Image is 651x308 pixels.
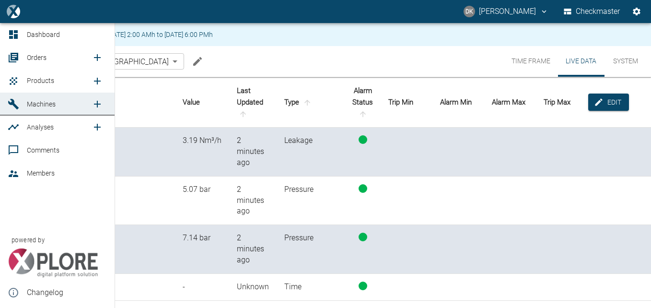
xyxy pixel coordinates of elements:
button: edit-alarms [588,94,629,111]
td: Leakage [277,128,345,177]
th: Value [175,77,229,128]
span: status-running [359,135,367,144]
td: Unknown [229,274,277,301]
th: Type [277,77,345,128]
a: new /machines [88,95,107,114]
button: Settings [628,3,645,20]
span: Dashboard [27,31,60,38]
a: new /order/list/0 [88,48,107,67]
button: Live Data [558,46,604,77]
th: Alarm Max [484,77,536,128]
span: status-running [359,282,367,290]
button: Checkmaster [562,3,622,20]
span: status-running [359,233,367,241]
div: 5.066157 bar [183,184,221,195]
span: Comments [27,146,59,154]
div: 8/14/2025, 8:47:23 AM [237,135,269,168]
div: 8/14/2025, 8:47:23 AM [237,184,269,217]
div: - [183,282,221,293]
img: Xplore Logo [8,249,98,277]
td: Time [277,274,345,301]
th: Alarm Min [432,77,484,128]
span: Orders [27,54,46,61]
img: logo [7,5,20,18]
span: status-running [359,184,367,193]
span: Members [27,169,55,177]
div: Maintenance from [DATE] 2:00 AMh to [DATE] 6:00 PMh [51,26,213,43]
button: donovan.kennelly@rotamech.co.za [462,3,550,20]
span: powered by [12,236,45,245]
td: Pressure [277,177,345,225]
th: Last Updated [229,77,277,128]
span: Analyses [27,123,54,131]
a: new /product/list/0 [88,71,107,91]
button: System [604,46,647,77]
td: Pressure [277,225,345,274]
span: Products [27,77,54,84]
span: sort-type [301,98,314,107]
span: Machines [27,100,56,108]
span: sort-status [357,110,369,118]
button: Time Frame [504,46,558,77]
a: new /analyses/list/0 [88,118,107,137]
th: Trip Min [381,77,432,128]
span: Changelog [27,287,107,298]
div: 8/14/2025, 8:47:23 AM [237,233,269,266]
button: Edit machine [188,52,207,71]
div: 7.138797 bar [183,233,221,244]
span: sort-time [237,110,249,118]
div: 3.18754 Nm³/h [183,135,221,146]
div: DK [464,6,475,17]
th: Trip Max [536,77,588,128]
th: Alarm Status [345,77,381,128]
